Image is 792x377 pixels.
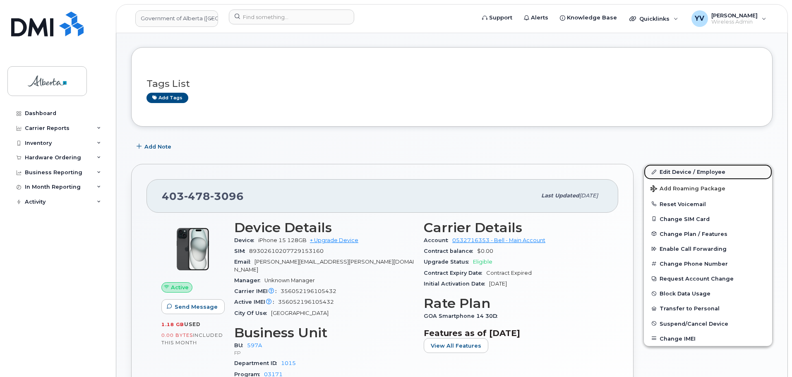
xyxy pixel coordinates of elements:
span: Alerts [531,14,548,22]
span: $0.00 [477,248,493,254]
a: 1015 [281,360,296,366]
a: Edit Device / Employee [644,164,772,179]
span: Active [171,283,189,291]
span: 356052196105432 [281,288,336,294]
span: Change Plan / Features [660,231,727,237]
h3: Tags List [146,79,757,89]
button: Reset Voicemail [644,197,772,211]
button: Change IMEI [644,331,772,346]
span: Add Note [144,143,171,151]
a: 597A [247,342,262,348]
span: 3096 [210,190,244,202]
button: Enable Call Forwarding [644,241,772,256]
button: Suspend/Cancel Device [644,316,772,331]
span: Device [234,237,258,243]
span: Support [489,14,512,22]
a: Knowledge Base [554,10,623,26]
span: Enable Call Forwarding [660,246,727,252]
a: Government of Alberta (GOA) [135,10,218,27]
button: View All Features [424,338,488,353]
span: Wireless Admin [711,19,758,25]
span: YV [695,14,704,24]
h3: Business Unit [234,325,414,340]
span: 478 [184,190,210,202]
span: Unknown Manager [264,277,315,283]
span: Department ID [234,360,281,366]
h3: Device Details [234,220,414,235]
h3: Features as of [DATE] [424,328,603,338]
button: Change SIM Card [644,211,772,226]
span: [DATE] [579,192,598,199]
button: Add Roaming Package [644,180,772,197]
span: Account [424,237,452,243]
span: BU [234,342,247,348]
a: Add tags [146,93,188,103]
span: Initial Activation Date [424,281,489,287]
span: Upgrade Status [424,259,473,265]
a: Alerts [518,10,554,26]
span: used [184,321,201,327]
span: Send Message [175,303,218,311]
span: [DATE] [489,281,507,287]
span: included this month [161,332,223,346]
span: Manager [234,277,264,283]
span: Carrier IMEI [234,288,281,294]
span: Quicklinks [639,15,670,22]
span: 1.18 GB [161,322,184,327]
button: Change Phone Number [644,256,772,271]
button: Send Message [161,299,225,314]
div: Yen Vong [686,10,772,27]
h3: Rate Plan [424,296,603,311]
button: Block Data Usage [644,286,772,301]
span: Knowledge Base [567,14,617,22]
span: SIM [234,248,249,254]
span: GOA Smartphone 14 30D [424,313,502,319]
button: Add Note [131,139,178,154]
p: FP [234,349,414,356]
button: Transfer to Personal [644,301,772,316]
span: iPhone 15 128GB [258,237,307,243]
span: Contract balance [424,248,477,254]
h3: Carrier Details [424,220,603,235]
img: iPhone_15_Black.png [168,224,218,274]
span: 89302610207729153160 [249,248,324,254]
span: [PERSON_NAME] [711,12,758,19]
span: View All Features [431,342,481,350]
span: Contract Expiry Date [424,270,486,276]
span: Contract Expired [486,270,532,276]
span: 356052196105432 [278,299,334,305]
span: Email [234,259,254,265]
span: City Of Use [234,310,271,316]
input: Find something... [229,10,354,24]
a: Support [476,10,518,26]
span: 403 [162,190,244,202]
span: [PERSON_NAME][EMAIL_ADDRESS][PERSON_NAME][DOMAIN_NAME] [234,259,414,272]
span: 0.00 Bytes [161,332,193,338]
span: Add Roaming Package [650,185,725,193]
a: + Upgrade Device [310,237,358,243]
span: [GEOGRAPHIC_DATA] [271,310,329,316]
span: Eligible [473,259,492,265]
span: Suspend/Cancel Device [660,320,728,327]
button: Change Plan / Features [644,226,772,241]
a: 0532716353 - Bell - Main Account [452,237,545,243]
div: Quicklinks [624,10,684,27]
button: Request Account Change [644,271,772,286]
span: Active IMEI [234,299,278,305]
span: Last updated [541,192,579,199]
